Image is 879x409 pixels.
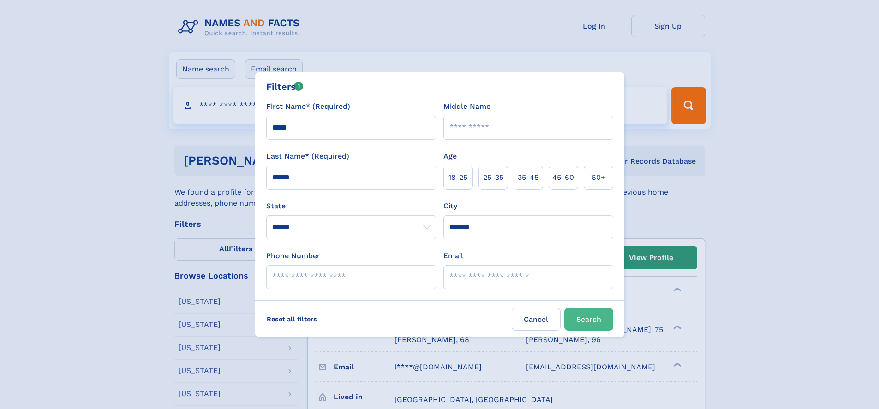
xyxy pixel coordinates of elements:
label: City [443,201,457,212]
span: 35‑45 [518,172,538,183]
span: 25‑35 [483,172,503,183]
label: Cancel [512,308,561,331]
label: State [266,201,436,212]
label: Age [443,151,457,162]
label: Reset all filters [261,308,323,330]
span: 45‑60 [552,172,574,183]
span: 60+ [592,172,605,183]
div: Filters [266,80,304,94]
label: Last Name* (Required) [266,151,349,162]
span: 18‑25 [448,172,467,183]
label: Email [443,250,463,261]
label: Middle Name [443,101,490,112]
button: Search [564,308,613,331]
label: First Name* (Required) [266,101,350,112]
label: Phone Number [266,250,320,261]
